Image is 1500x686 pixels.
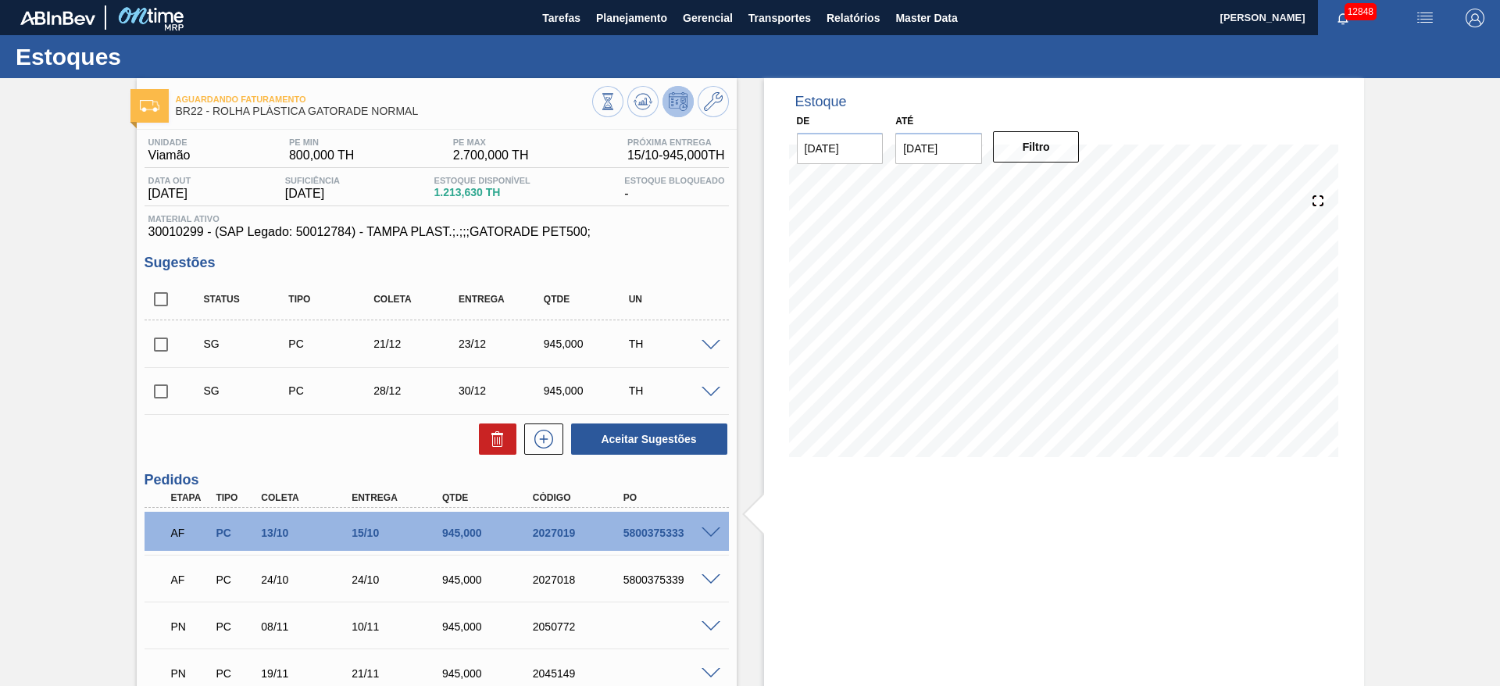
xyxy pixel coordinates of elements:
div: 13/10/2025 [257,527,359,539]
span: 12848 [1345,3,1377,20]
div: Pedido de Compra [212,620,259,633]
div: 24/10/2025 [348,573,449,586]
div: 945,000 [438,573,540,586]
span: Próxima Entrega [627,138,725,147]
div: - [620,176,728,201]
div: 21/12/2025 [370,338,464,350]
span: Estoque Disponível [434,176,530,185]
div: Estoque [795,94,847,110]
div: 945,000 [438,527,540,539]
button: Filtro [993,131,1080,163]
div: TH [625,338,720,350]
button: Aceitar Sugestões [571,423,727,455]
div: 21/11/2025 [348,667,449,680]
button: Atualizar Gráfico [627,86,659,117]
span: Tarefas [542,9,580,27]
div: Sugestão Criada [200,384,295,397]
div: Coleta [370,294,464,305]
div: Sugestão Criada [200,338,295,350]
img: TNhmsLtSVTkK8tSr43FrP2fwEKptu5GPRR3wAAAABJRU5ErkJggg== [20,11,95,25]
span: Viamão [148,148,191,163]
span: 30010299 - (SAP Legado: 50012784) - TAMPA PLAST.;.;;;GATORADE PET500; [148,225,725,239]
span: Relatórios [827,9,880,27]
div: 945,000 [438,667,540,680]
label: De [797,116,810,127]
span: BR22 - ROLHA PLÁSTICA GATORADE NORMAL [176,105,592,117]
div: Entrega [348,492,449,503]
div: 19/11/2025 [257,667,359,680]
img: Ícone [140,100,159,112]
h3: Sugestões [145,255,729,271]
div: Pedido de Compra [212,527,259,539]
input: dd/mm/yyyy [895,133,982,164]
span: [DATE] [285,187,340,201]
div: Status [200,294,295,305]
div: 30/12/2025 [455,384,549,397]
span: Gerencial [683,9,733,27]
img: Logout [1466,9,1484,27]
div: 2027019 [529,527,630,539]
div: Entrega [455,294,549,305]
div: Qtde [540,294,634,305]
div: Nova sugestão [516,423,563,455]
button: Ir ao Master Data / Geral [698,86,729,117]
span: Transportes [748,9,811,27]
div: Tipo [284,294,379,305]
p: PN [171,620,210,633]
div: 2045149 [529,667,630,680]
span: 2.700,000 TH [453,148,529,163]
p: PN [171,667,210,680]
div: Aguardando Faturamento [167,563,214,597]
button: Notificações [1318,7,1368,29]
div: 08/11/2025 [257,620,359,633]
div: 5800375333 [620,527,721,539]
span: Estoque Bloqueado [624,176,724,185]
div: Código [529,492,630,503]
span: 15/10 - 945,000 TH [627,148,725,163]
span: Master Data [895,9,957,27]
div: Etapa [167,492,214,503]
div: 23/12/2025 [455,338,549,350]
div: 945,000 [540,338,634,350]
div: 945,000 [540,384,634,397]
div: 5800375339 [620,573,721,586]
input: dd/mm/yyyy [797,133,884,164]
div: Pedido de Compra [212,573,259,586]
span: PE MIN [289,138,354,147]
span: Suficiência [285,176,340,185]
span: PE MAX [453,138,529,147]
div: Pedido de Compra [284,338,379,350]
p: AF [171,527,210,539]
span: Material ativo [148,214,725,223]
div: Qtde [438,492,540,503]
div: Aguardando Faturamento [167,516,214,550]
div: 945,000 [438,620,540,633]
span: 800,000 TH [289,148,354,163]
div: Aceitar Sugestões [563,422,729,456]
h1: Estoques [16,48,293,66]
div: PO [620,492,721,503]
span: 1.213,630 TH [434,187,530,198]
button: Visão Geral dos Estoques [592,86,623,117]
div: 2050772 [529,620,630,633]
div: Pedido de Compra [284,384,379,397]
div: Pedido em Negociação [167,609,214,644]
span: Aguardando Faturamento [176,95,592,104]
div: UN [625,294,720,305]
span: Unidade [148,138,191,147]
div: 2027018 [529,573,630,586]
button: Desprogramar Estoque [662,86,694,117]
div: Excluir Sugestões [471,423,516,455]
span: Planejamento [596,9,667,27]
img: userActions [1416,9,1434,27]
div: 28/12/2025 [370,384,464,397]
div: Pedido de Compra [212,667,259,680]
div: Tipo [212,492,259,503]
span: Data out [148,176,191,185]
h3: Pedidos [145,472,729,488]
label: Até [895,116,913,127]
div: 15/10/2025 [348,527,449,539]
span: [DATE] [148,187,191,201]
p: AF [171,573,210,586]
div: Coleta [257,492,359,503]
